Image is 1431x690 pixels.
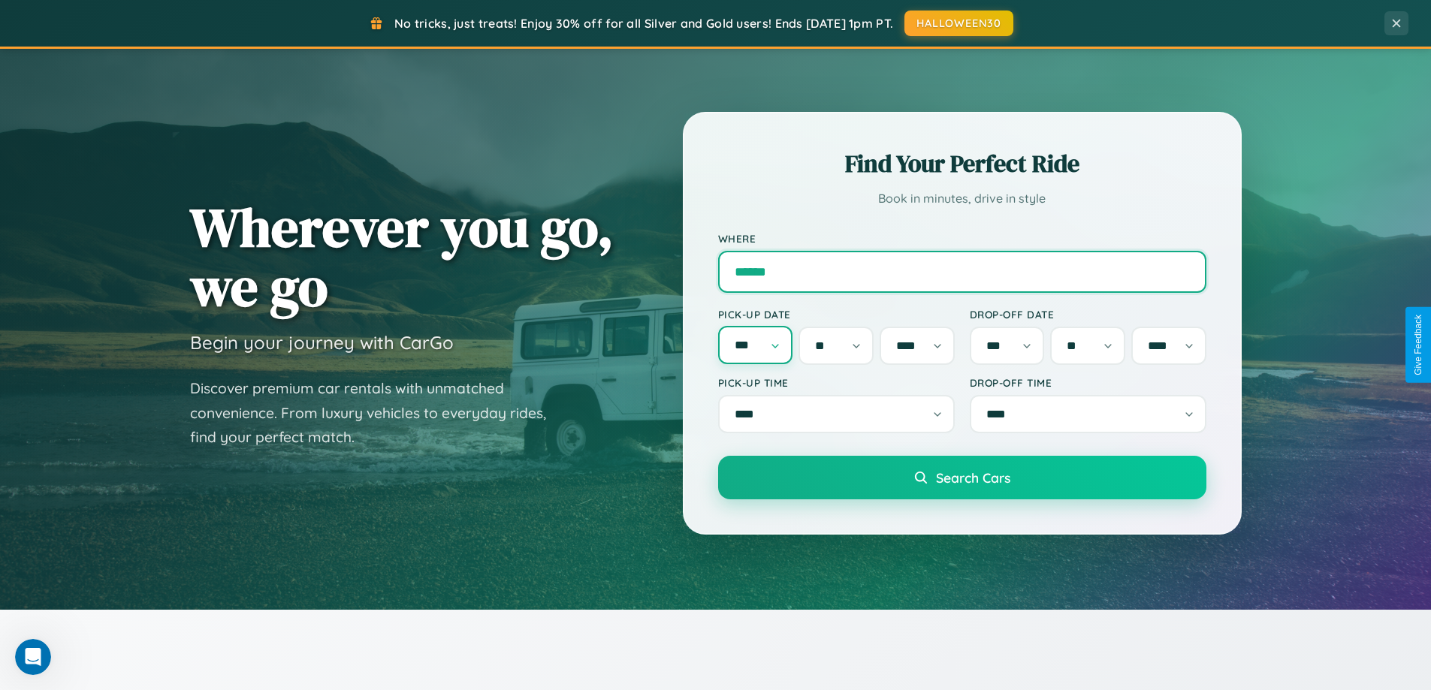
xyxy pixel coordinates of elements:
[718,456,1206,499] button: Search Cars
[190,376,566,450] p: Discover premium car rentals with unmatched convenience. From luxury vehicles to everyday rides, ...
[718,188,1206,209] p: Book in minutes, drive in style
[190,331,454,354] h3: Begin your journey with CarGo
[718,308,955,321] label: Pick-up Date
[970,308,1206,321] label: Drop-off Date
[190,197,614,316] h1: Wherever you go, we go
[936,469,1010,486] span: Search Cars
[970,376,1206,389] label: Drop-off Time
[718,232,1206,245] label: Where
[718,147,1206,180] h2: Find Your Perfect Ride
[15,639,51,675] iframe: Intercom live chat
[904,11,1013,36] button: HALLOWEEN30
[394,16,893,31] span: No tricks, just treats! Enjoy 30% off for all Silver and Gold users! Ends [DATE] 1pm PT.
[1413,315,1423,375] div: Give Feedback
[718,376,955,389] label: Pick-up Time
